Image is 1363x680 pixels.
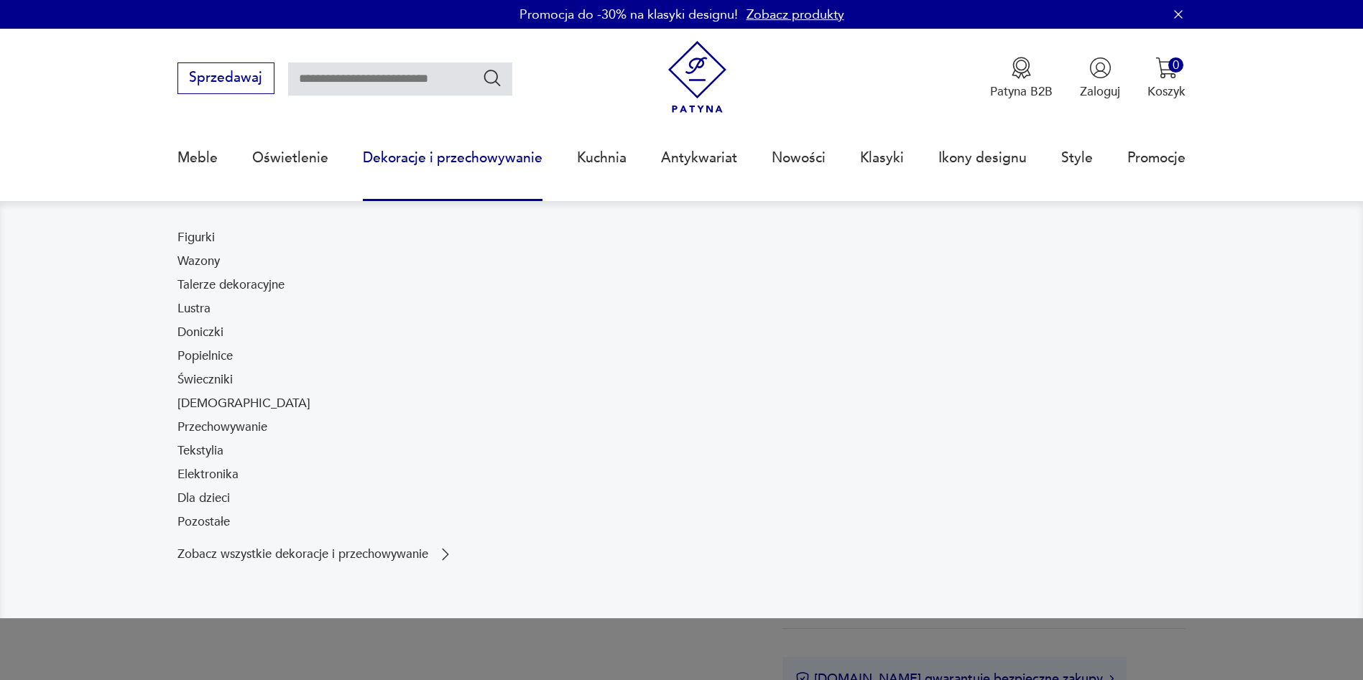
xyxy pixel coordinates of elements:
button: Patyna B2B [990,57,1053,100]
a: [DEMOGRAPHIC_DATA] [177,395,310,412]
a: Klasyki [860,125,904,191]
img: cfa44e985ea346226f89ee8969f25989.jpg [690,229,1186,563]
a: Sprzedawaj [177,73,274,85]
img: Ikonka użytkownika [1089,57,1112,79]
p: Patyna B2B [990,83,1053,100]
a: Wazony [177,253,220,270]
p: Promocja do -30% na klasyki designu! [519,6,738,24]
a: Popielnice [177,348,233,365]
a: Kuchnia [577,125,627,191]
a: Ikony designu [938,125,1027,191]
img: Ikona medalu [1010,57,1032,79]
a: Style [1061,125,1093,191]
a: Dekoracje i przechowywanie [363,125,542,191]
a: Tekstylia [177,442,223,460]
button: Sprzedawaj [177,62,274,94]
div: 0 [1168,57,1183,73]
a: Elektronika [177,466,239,483]
a: Oświetlenie [252,125,328,191]
a: Nowości [772,125,826,191]
a: Ikona medaluPatyna B2B [990,57,1053,100]
a: Promocje [1127,125,1186,191]
a: Lustra [177,300,211,317]
a: Zobacz produkty [747,6,844,24]
a: Figurki [177,229,215,246]
a: Talerze dekoracyjne [177,276,285,294]
a: Antykwariat [661,125,737,191]
a: Pozostałe [177,513,230,531]
button: Zaloguj [1080,57,1120,100]
p: Koszyk [1147,83,1186,100]
button: 0Koszyk [1147,57,1186,100]
img: Patyna - sklep z meblami i dekoracjami vintage [661,41,734,113]
p: Zaloguj [1080,83,1120,100]
a: Meble [177,125,218,191]
a: Przechowywanie [177,419,267,436]
a: Doniczki [177,324,223,341]
a: Zobacz wszystkie dekoracje i przechowywanie [177,546,454,563]
a: Dla dzieci [177,490,230,507]
img: Ikona koszyka [1155,57,1178,79]
a: Świeczniki [177,371,233,388]
button: Szukaj [482,67,503,88]
p: Zobacz wszystkie dekoracje i przechowywanie [177,549,428,560]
